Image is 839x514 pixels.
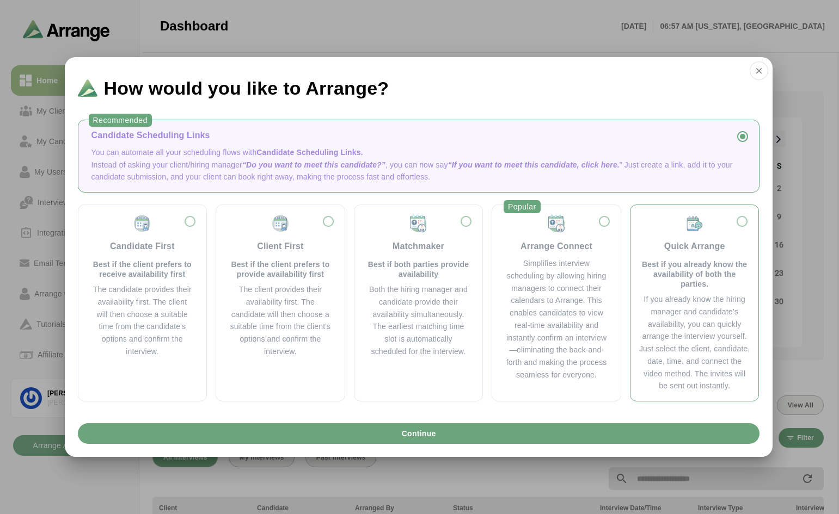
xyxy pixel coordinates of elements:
[368,283,470,358] div: Both the hiring manager and candidate provide their availability simultaneously. The earliest mat...
[91,159,746,184] p: Instead of asking your client/hiring manager , you can now say ” Just create a link, add it to yo...
[257,240,303,253] div: Client First
[132,214,152,233] img: Candidate First
[78,423,760,444] button: Continue
[110,240,175,253] div: Candidate First
[89,114,152,127] div: Recommended
[547,214,566,233] img: Matchmaker
[91,129,746,142] div: Candidate Scheduling Links
[448,160,620,169] span: “If you want to meet this candidate, click here.
[520,240,592,253] div: Arrange Connect
[685,214,705,233] img: Quick Arrange
[664,240,725,253] div: Quick Arrange
[91,283,194,358] div: The candidate provides their availability first. The client will then choose a suitable time from...
[504,200,541,213] div: Popular
[78,79,97,97] img: Logo
[639,259,750,289] p: Best if you already know the availability of both the parties.
[229,259,332,279] p: Best if the client prefers to provide availability first
[242,160,385,169] span: “Do you want to meet this candidate?”
[505,257,608,381] div: Simplifies interview scheduling by allowing hiring managers to connect their calendars to Arrange...
[408,214,428,233] img: Matchmaker
[401,423,436,444] span: Continue
[393,240,444,253] div: Matchmaker
[91,146,746,159] p: You can automate all your scheduling flows with
[639,293,750,392] div: If you already know the hiring manager and candidate’s availability, you can quickly arrange the ...
[229,283,332,358] div: The client provides their availability first. The candidate will then choose a suitable time from...
[104,79,389,97] span: How would you like to Arrange?
[256,148,363,157] span: Candidate Scheduling Links.
[271,214,290,233] img: Client First
[91,259,194,279] p: Best if the client prefers to receive availability first
[368,259,470,279] p: Best if both parties provide availability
